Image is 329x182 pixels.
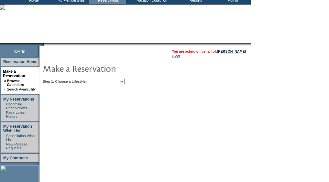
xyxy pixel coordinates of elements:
[5,134,5,142] td: ·
[3,59,37,64] a: Reservation Home
[43,80,87,83] b: Step 1: Choose a Lifestyle:
[5,111,5,118] td: ·
[4,79,6,83] b: »
[6,134,35,142] a: Cancellation Wish List
[4,87,6,91] td: ·
[3,97,34,102] a: My Reservations
[7,87,36,91] a: Search Availability
[6,111,25,118] a: Reservation History
[41,43,44,46] img: promoShadowLeftCorner.gif
[172,54,180,58] a: Clear
[3,156,28,160] a: My Contracts
[5,102,5,110] td: ·
[3,124,32,133] a: My Reservation Wish List
[5,142,5,150] td: ·
[6,142,27,150] a: New Release Requests
[43,62,172,75] img: pgTtlMakeReservation.gif
[3,69,25,78] a: Make a Reservation
[217,49,246,53] a: [PERSON_NAME]
[7,79,24,87] a: Browse Calendars
[14,49,25,53] span: [DATE]
[6,102,27,110] a: Upcoming Reservations
[172,49,246,53] span: You are acting on behalf of:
